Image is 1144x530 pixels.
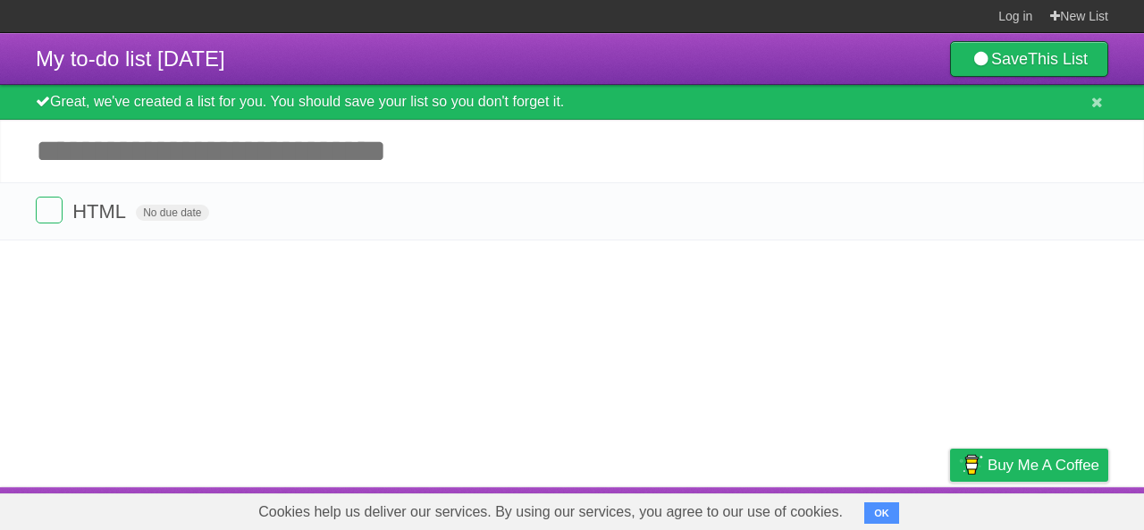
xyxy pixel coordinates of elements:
a: Buy me a coffee [950,449,1108,482]
a: Suggest a feature [996,492,1108,526]
a: About [712,492,750,526]
b: This List [1028,50,1088,68]
span: No due date [136,205,208,221]
span: Cookies help us deliver our services. By using our services, you agree to our use of cookies. [240,494,861,530]
a: SaveThis List [950,41,1108,77]
span: HTML [72,200,130,223]
button: OK [864,502,899,524]
label: Done [36,197,63,223]
a: Developers [771,492,844,526]
a: Privacy [927,492,973,526]
span: Buy me a coffee [988,450,1099,481]
span: My to-do list [DATE] [36,46,225,71]
a: Terms [866,492,905,526]
img: Buy me a coffee [959,450,983,480]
